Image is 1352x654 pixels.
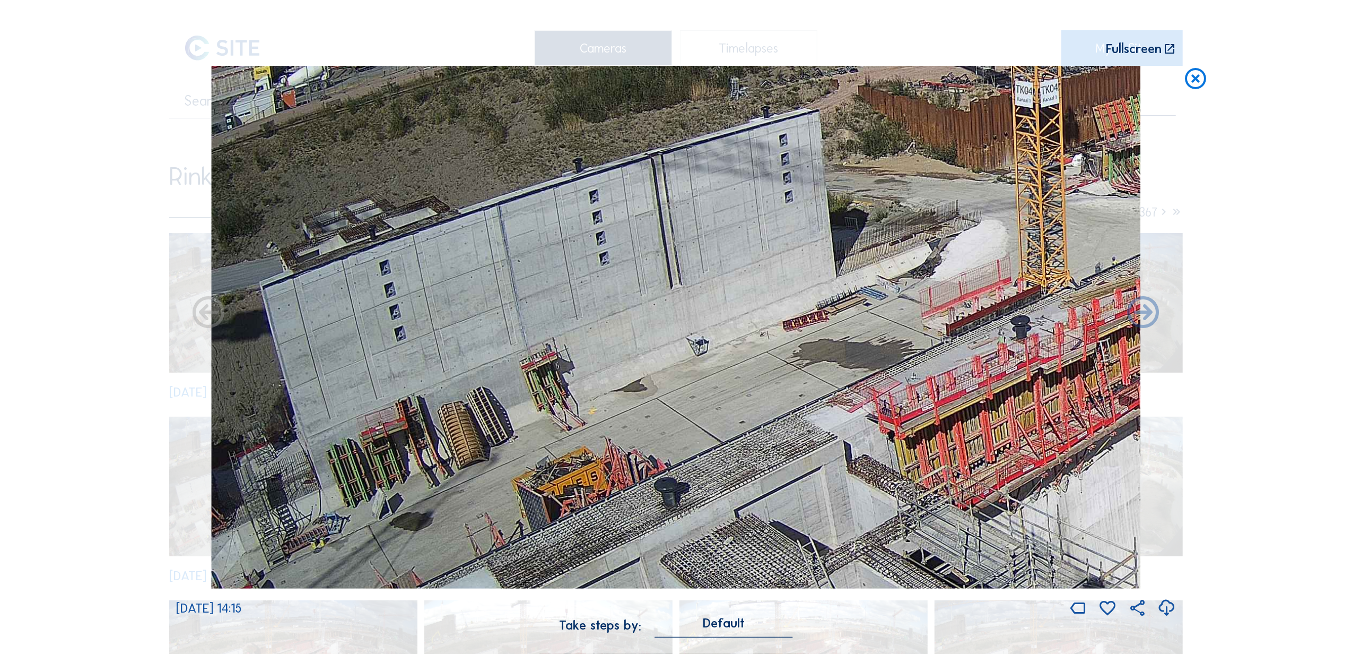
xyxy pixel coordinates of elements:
div: Fullscreen [1106,42,1162,56]
span: [DATE] 14:15 [176,600,241,616]
div: Default [655,618,793,637]
i: Forward [189,295,228,333]
i: Back [1124,295,1162,333]
div: Take steps by: [559,619,641,632]
img: Image [211,66,1140,589]
div: Default [703,618,745,628]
